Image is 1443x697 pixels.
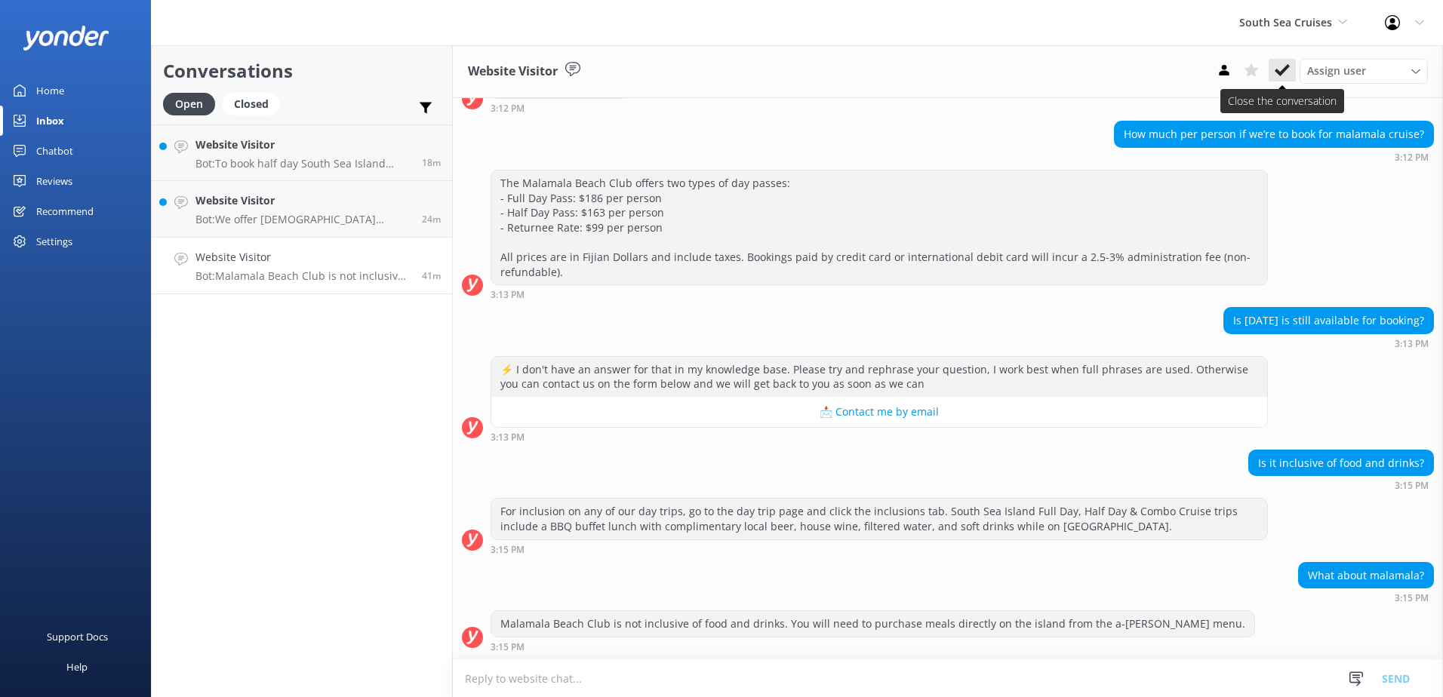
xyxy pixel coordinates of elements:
[66,652,88,682] div: Help
[491,544,1268,554] div: Sep 09 2025 03:15pm (UTC +12:00) Pacific/Auckland
[223,93,280,115] div: Closed
[422,213,441,226] span: Sep 09 2025 03:33pm (UTC +12:00) Pacific/Auckland
[1239,15,1332,29] span: South Sea Cruises
[491,104,525,113] strong: 3:12 PM
[152,124,452,181] a: Website VisitorBot:To book half day South Sea Island cruises at local rates, please book online u...
[36,226,72,256] div: Settings
[36,136,73,166] div: Chatbot
[163,95,223,112] a: Open
[1395,153,1429,162] strong: 3:12 PM
[1248,480,1434,490] div: Sep 09 2025 03:15pm (UTC +12:00) Pacific/Auckland
[1307,63,1366,79] span: Assign user
[163,57,441,85] h2: Conversations
[491,289,1268,299] div: Sep 09 2025 03:13pm (UTC +12:00) Pacific/Auckland
[195,157,411,170] p: Bot: To book half day South Sea Island cruises at local rates, please book online using the booki...
[491,433,525,442] strong: 3:13 PM
[1114,152,1434,162] div: Sep 09 2025 03:12pm (UTC +12:00) Pacific/Auckland
[491,170,1267,284] div: The Malamala Beach Club offers two types of day passes: - Full Day Pass: $186 per person - Half D...
[195,269,411,283] p: Bot: Malamala Beach Club is not inclusive of food and drinks. You will need to purchase meals dir...
[1298,592,1434,603] div: Sep 09 2025 03:15pm (UTC +12:00) Pacific/Auckland
[1249,450,1433,476] div: Is it inclusive of food and drinks?
[491,499,1267,539] div: For inclusion on any of our day trips, go to the day trip page and click the inclusions tab. Sout...
[195,213,411,226] p: Bot: We offer [DEMOGRAPHIC_DATA] residents a 20% discount on our day tours and resort transfers. ...
[195,249,411,266] h4: Website Visitor
[491,431,1268,442] div: Sep 09 2025 03:13pm (UTC +12:00) Pacific/Auckland
[195,137,411,153] h4: Website Visitor
[491,290,525,299] strong: 3:13 PM
[1115,121,1433,147] div: How much per person if we’re to book for malamala cruise?
[1223,338,1434,348] div: Sep 09 2025 03:13pm (UTC +12:00) Pacific/Auckland
[36,106,64,136] div: Inbox
[223,95,288,112] a: Closed
[152,238,452,294] a: Website VisitorBot:Malamala Beach Club is not inclusive of food and drinks. You will need to purc...
[152,181,452,238] a: Website VisitorBot:We offer [DEMOGRAPHIC_DATA] residents a 20% discount on our day tours and reso...
[491,357,1267,397] div: ⚡ I don't have an answer for that in my knowledge base. Please try and rephrase your question, I ...
[491,643,525,652] strong: 3:15 PM
[195,192,411,209] h4: Website Visitor
[468,62,558,81] h3: Website Visitor
[422,269,441,282] span: Sep 09 2025 03:15pm (UTC +12:00) Pacific/Auckland
[47,622,108,652] div: Support Docs
[491,545,525,554] strong: 3:15 PM
[491,611,1254,637] div: Malamala Beach Club is not inclusive of food and drinks. You will need to purchase meals directly...
[491,103,629,113] div: Sep 09 2025 03:12pm (UTC +12:00) Pacific/Auckland
[1299,563,1433,588] div: What about malamala?
[1300,59,1428,83] div: Assign User
[1224,308,1433,333] div: Is [DATE] is still available for booking?
[1395,339,1429,348] strong: 3:13 PM
[36,196,94,226] div: Recommend
[491,397,1267,427] button: 📩 Contact me by email
[422,156,441,169] span: Sep 09 2025 03:38pm (UTC +12:00) Pacific/Auckland
[1395,594,1429,603] strong: 3:15 PM
[491,641,1255,652] div: Sep 09 2025 03:15pm (UTC +12:00) Pacific/Auckland
[36,75,64,106] div: Home
[163,93,215,115] div: Open
[23,26,109,51] img: yonder-white-logo.png
[1395,481,1429,490] strong: 3:15 PM
[36,166,72,196] div: Reviews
